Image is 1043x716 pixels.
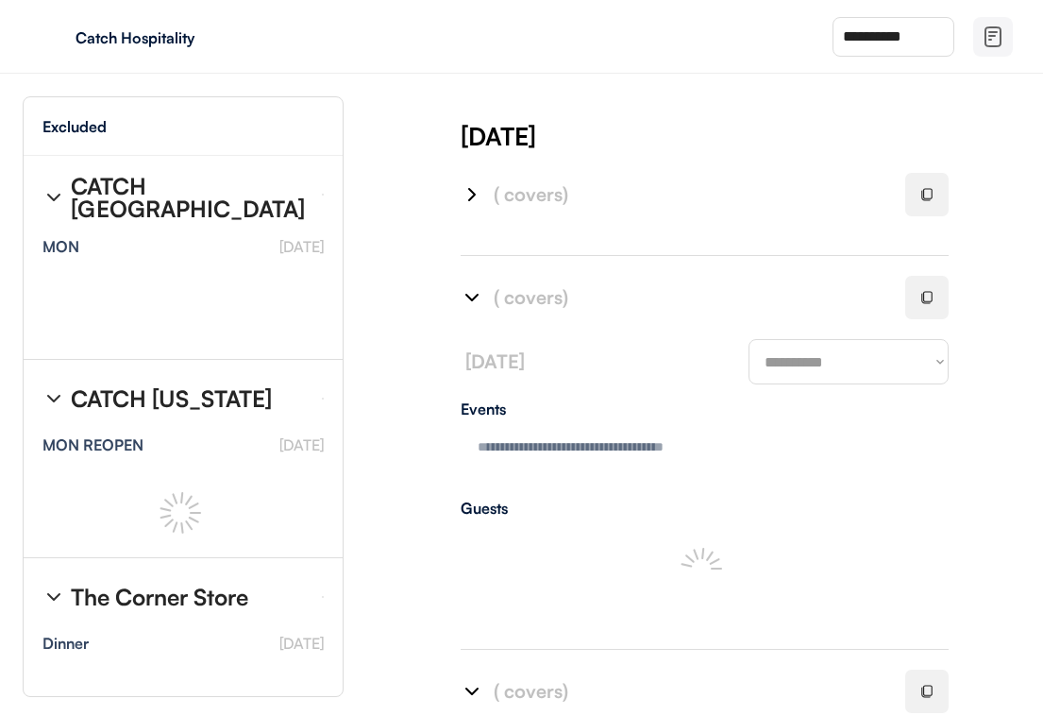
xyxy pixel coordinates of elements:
[279,634,324,653] font: [DATE]
[42,186,65,209] img: chevron-right%20%281%29.svg
[494,285,568,309] font: ( covers)
[42,437,143,452] div: MON REOPEN
[465,349,525,373] font: [DATE]
[71,586,248,608] div: The Corner Store
[42,636,89,651] div: Dinner
[461,286,483,309] img: chevron-right%20%281%29.svg
[71,175,307,220] div: CATCH [GEOGRAPHIC_DATA]
[494,182,568,206] font: ( covers)
[461,183,483,206] img: chevron-right%20%281%29.svg
[42,239,79,254] div: MON
[42,586,65,608] img: chevron-right%20%281%29.svg
[461,401,949,417] div: Events
[461,501,949,516] div: Guests
[461,680,483,703] img: chevron-right%20%281%29.svg
[494,679,568,703] font: ( covers)
[38,22,68,52] img: yH5BAEAAAAALAAAAAABAAEAAAIBRAA7
[42,119,107,134] div: Excluded
[76,30,313,45] div: Catch Hospitality
[71,387,272,410] div: CATCH [US_STATE]
[279,435,324,454] font: [DATE]
[279,237,324,256] font: [DATE]
[42,387,65,410] img: chevron-right%20%281%29.svg
[461,119,1043,153] div: [DATE]
[982,26,1004,48] img: file-02.svg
